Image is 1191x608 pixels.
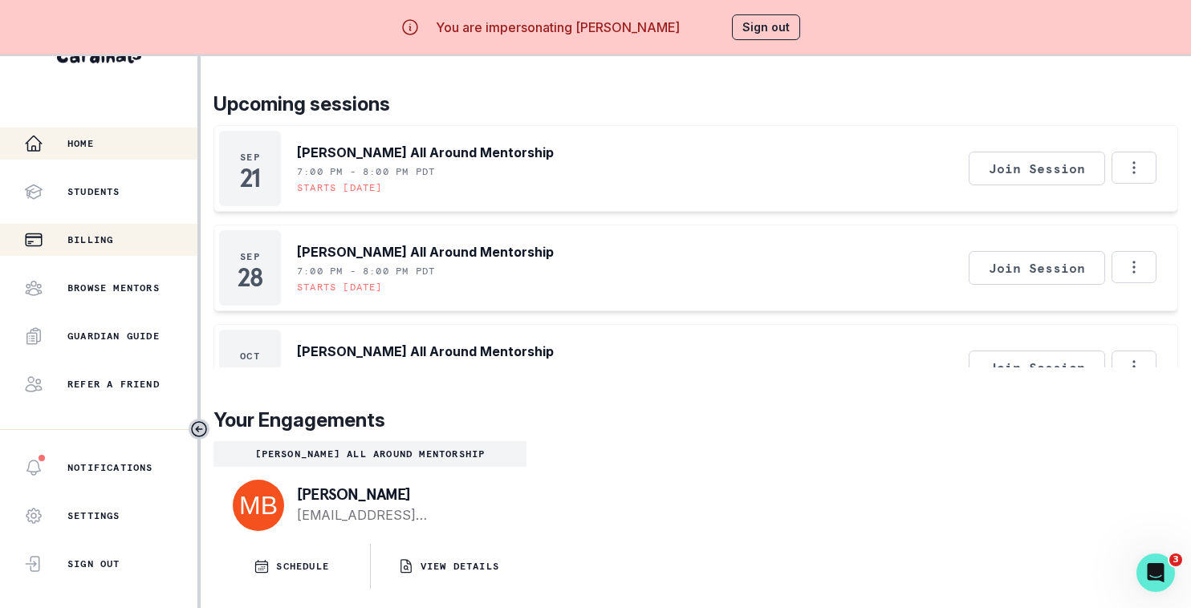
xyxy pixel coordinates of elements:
[238,270,262,286] p: 28
[189,419,209,440] button: Toggle sidebar
[421,560,499,573] p: VIEW DETAILS
[436,18,680,37] p: You are impersonating [PERSON_NAME]
[1112,152,1156,184] button: Options
[220,448,520,460] p: [PERSON_NAME] All Around Mentorship
[67,378,160,391] p: Refer a friend
[213,90,1178,119] p: Upcoming sessions
[213,406,1178,435] p: Your Engagements
[297,165,435,178] p: 7:00 PM - 8:00 PM PDT
[213,544,370,589] button: SCHEDULE
[233,480,284,531] img: svg
[969,251,1105,285] button: Join Session
[240,250,260,263] p: Sep
[732,14,800,40] button: Sign out
[297,364,435,377] p: 7:00 PM - 8:00 PM PDT
[67,330,160,343] p: Guardian Guide
[297,505,501,525] a: [EMAIL_ADDRESS][DOMAIN_NAME]
[297,242,554,261] p: [PERSON_NAME] All Around Mentorship
[240,350,260,363] p: Oct
[297,181,383,194] p: Starts [DATE]
[240,151,260,164] p: Sep
[297,281,383,294] p: Starts [DATE]
[67,282,160,294] p: Browse Mentors
[67,461,153,474] p: Notifications
[276,560,329,573] p: SCHEDULE
[969,351,1105,384] button: Join Session
[1112,251,1156,283] button: Options
[969,152,1105,185] button: Join Session
[1136,553,1175,592] iframe: Intercom live chat
[240,170,260,186] p: 21
[67,185,120,198] p: Students
[67,233,113,246] p: Billing
[1169,553,1182,566] span: 3
[297,342,554,361] p: [PERSON_NAME] All Around Mentorship
[371,544,527,589] button: VIEW DETAILS
[67,509,120,522] p: Settings
[1112,351,1156,383] button: Options
[67,557,120,570] p: Sign Out
[297,143,554,162] p: [PERSON_NAME] All Around Mentorship
[297,486,501,502] p: [PERSON_NAME]
[67,137,94,150] p: Home
[297,265,435,278] p: 7:00 PM - 8:00 PM PDT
